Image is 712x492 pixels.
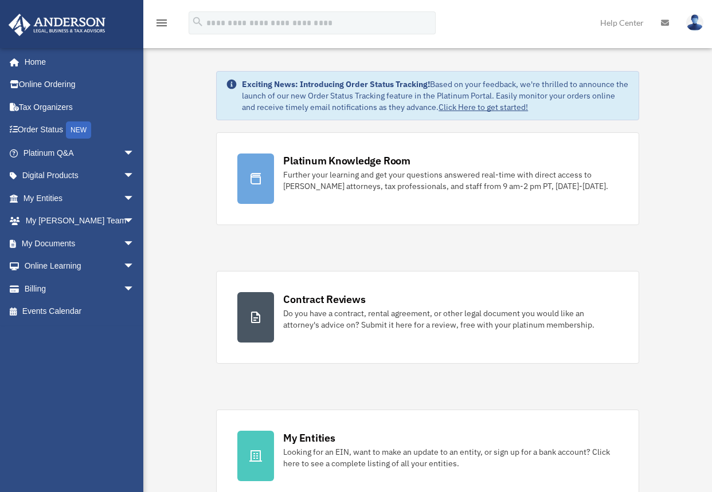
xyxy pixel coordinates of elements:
img: User Pic [686,14,703,31]
span: arrow_drop_down [123,187,146,210]
a: Digital Productsarrow_drop_down [8,164,152,187]
div: Further your learning and get your questions answered real-time with direct access to [PERSON_NAM... [283,169,618,192]
a: Platinum Q&Aarrow_drop_down [8,141,152,164]
div: Looking for an EIN, want to make an update to an entity, or sign up for a bank account? Click her... [283,446,618,469]
a: Online Ordering [8,73,152,96]
a: Online Learningarrow_drop_down [8,255,152,278]
span: arrow_drop_down [123,255,146,278]
a: Events Calendar [8,300,152,323]
div: Do you have a contract, rental agreement, or other legal document you would like an attorney's ad... [283,308,618,330]
a: menu [155,20,169,30]
div: Based on your feedback, we're thrilled to announce the launch of our new Order Status Tracking fe... [242,78,629,113]
a: Click Here to get started! [439,102,528,112]
a: Order StatusNEW [8,119,152,142]
a: Home [8,50,146,73]
div: Contract Reviews [283,292,365,306]
i: menu [155,16,169,30]
div: My Entities [283,431,335,445]
a: My [PERSON_NAME] Teamarrow_drop_down [8,210,152,233]
div: Platinum Knowledge Room [283,153,410,168]
span: arrow_drop_down [123,141,146,165]
a: Contract Reviews Do you have a contract, rental agreement, or other legal document you would like... [216,271,639,364]
span: arrow_drop_down [123,277,146,301]
div: NEW [66,121,91,139]
a: My Entitiesarrow_drop_down [8,187,152,210]
span: arrow_drop_down [123,164,146,188]
a: Platinum Knowledge Room Further your learning and get your questions answered real-time with dire... [216,132,639,225]
a: Tax Organizers [8,96,152,119]
a: My Documentsarrow_drop_down [8,232,152,255]
span: arrow_drop_down [123,210,146,233]
strong: Exciting News: Introducing Order Status Tracking! [242,79,430,89]
img: Anderson Advisors Platinum Portal [5,14,109,36]
a: Billingarrow_drop_down [8,277,152,300]
span: arrow_drop_down [123,232,146,255]
i: search [191,15,204,28]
